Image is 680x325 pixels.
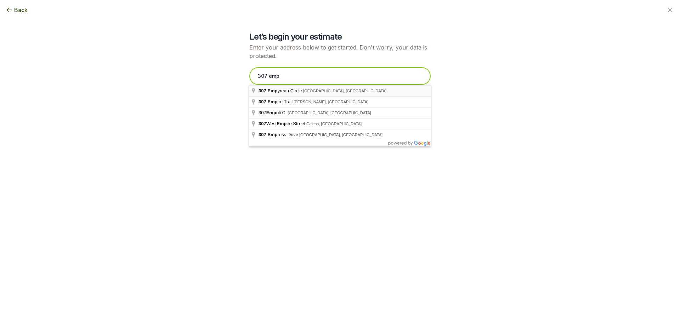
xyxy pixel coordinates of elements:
[259,121,266,126] span: 307
[249,31,431,42] h2: Let’s begin your estimate
[259,110,288,115] span: 307 oli Ct
[14,6,28,14] span: Back
[294,100,368,104] span: [PERSON_NAME], [GEOGRAPHIC_DATA]
[259,132,266,137] span: 307
[6,6,28,14] button: Back
[288,111,371,115] span: [GEOGRAPHIC_DATA], [GEOGRAPHIC_DATA]
[303,89,386,93] span: [GEOGRAPHIC_DATA], [GEOGRAPHIC_DATA]
[259,88,303,93] span: yrean Circle
[306,122,362,126] span: Galena, [GEOGRAPHIC_DATA]
[267,88,277,93] span: Emp
[267,99,277,104] span: Emp
[299,133,382,137] span: [GEOGRAPHIC_DATA], [GEOGRAPHIC_DATA]
[249,67,431,85] input: Enter your address
[259,88,266,93] span: 307
[249,43,431,60] p: Enter your address below to get started. Don't worry, your data is protected.
[259,121,306,126] span: West ire Street
[259,132,299,137] span: ress Drive
[266,110,276,115] span: Emp
[259,99,294,104] span: ire Trail
[267,132,277,137] span: Emp
[277,121,287,126] span: Emp
[259,99,266,104] span: 307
